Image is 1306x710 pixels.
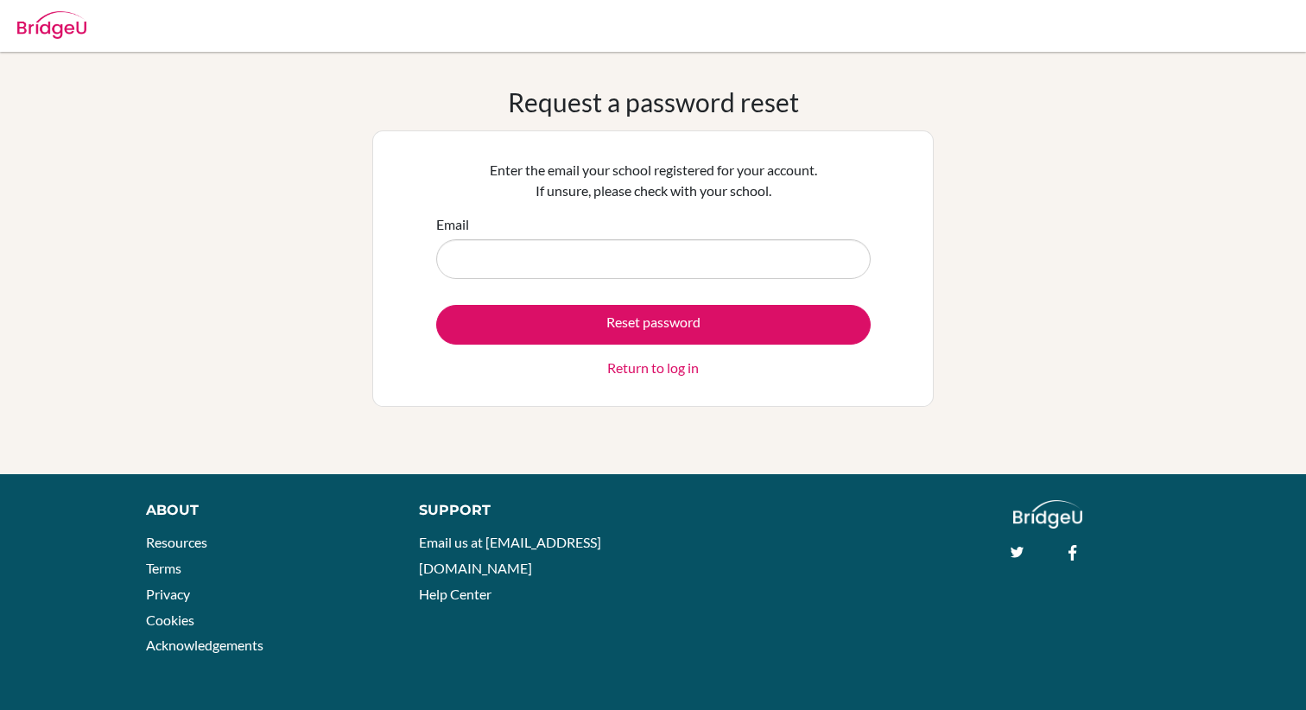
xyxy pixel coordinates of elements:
[17,11,86,39] img: Bridge-U
[146,637,263,653] a: Acknowledgements
[508,86,799,117] h1: Request a password reset
[1013,500,1083,529] img: logo_white@2x-f4f0deed5e89b7ecb1c2cc34c3e3d731f90f0f143d5ea2071677605dd97b5244.png
[146,534,207,550] a: Resources
[146,500,380,521] div: About
[607,358,699,378] a: Return to log in
[436,160,871,201] p: Enter the email your school registered for your account. If unsure, please check with your school.
[419,586,491,602] a: Help Center
[146,586,190,602] a: Privacy
[419,500,635,521] div: Support
[146,560,181,576] a: Terms
[419,534,601,576] a: Email us at [EMAIL_ADDRESS][DOMAIN_NAME]
[436,214,469,235] label: Email
[146,612,194,628] a: Cookies
[436,305,871,345] button: Reset password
